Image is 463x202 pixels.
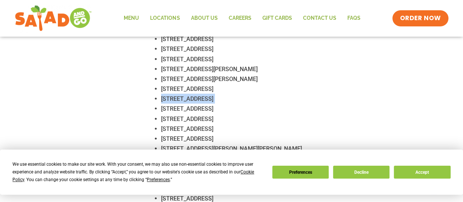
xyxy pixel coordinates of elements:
a: Contact Us [297,10,341,27]
a: About Us [185,10,223,27]
a: ORDER NOW [392,10,448,26]
span: [STREET_ADDRESS] [161,35,213,42]
span: [STREET_ADDRESS] [161,125,213,132]
a: Menu [118,10,145,27]
span: [STREET_ADDRESS] [161,45,213,52]
span: [STREET_ADDRESS] [161,115,213,122]
button: Preferences [272,166,329,179]
div: We use essential cookies to make our site work. With your consent, we may also use non-essential ... [12,161,263,184]
span: [STREET_ADDRESS] [161,105,213,112]
span: [STREET_ADDRESS] [161,135,213,142]
button: Decline [333,166,389,179]
span: [STREET_ADDRESS] [161,195,213,202]
a: GIFT CARDS [257,10,297,27]
nav: Menu [118,10,366,27]
span: [STREET_ADDRESS] [161,55,213,62]
span: [STREET_ADDRESS][PERSON_NAME][PERSON_NAME] [161,145,302,152]
span: [STREET_ADDRESS][PERSON_NAME] [161,65,258,72]
a: Locations [145,10,185,27]
img: new-SAG-logo-768×292 [15,4,92,33]
span: [STREET_ADDRESS] [161,85,213,92]
span: ORDER NOW [400,14,441,23]
a: FAQs [341,10,366,27]
span: [STREET_ADDRESS] [161,95,213,102]
a: Careers [223,10,257,27]
span: [STREET_ADDRESS][PERSON_NAME] [161,75,258,82]
button: Accept [394,166,450,179]
span: Preferences [147,177,170,182]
